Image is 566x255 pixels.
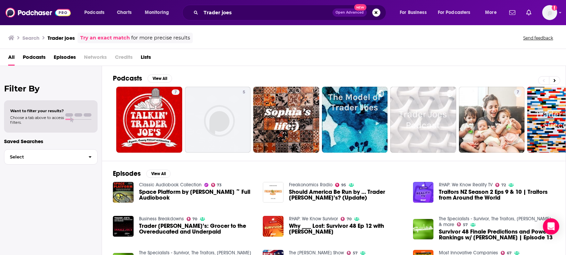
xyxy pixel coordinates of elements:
span: Select [4,155,83,159]
h2: Filter By [4,84,98,93]
a: Show notifications dropdown [524,7,534,18]
a: Trader Joe’s: Grocer to the Overeducated and Underpaid [139,223,255,235]
a: 73 [211,183,222,187]
span: For Business [400,8,427,17]
span: Podcasts [84,8,104,17]
span: Survivor 48 Finale Predictions and Power Rankings w/ [PERSON_NAME] | Episode 13 [439,229,555,240]
h2: Podcasts [113,74,142,83]
a: Show notifications dropdown [507,7,518,18]
h2: Episodes [113,169,141,178]
a: 7 [459,87,525,153]
a: Survivor 48 Finale Predictions and Power Rankings w/ Tommy Smokes | Episode 13 [439,229,555,240]
a: Freakonomics Radio [289,182,332,188]
img: Traitors NZ Season 2 Eps 9 & 10 | Traitors from Around the World [413,182,434,203]
span: Space Platform by [PERSON_NAME] ~ Full Audiobook [139,189,255,201]
button: open menu [480,7,505,18]
a: Lists [141,52,151,66]
img: Should America Be Run by … Trader Joe’s? (Update) [263,182,284,203]
span: More [485,8,497,17]
span: Networks [84,52,107,66]
div: Open Intercom Messenger [543,218,559,235]
button: open menu [395,7,435,18]
span: 57 [353,252,358,255]
button: Open AdvancedNew [332,8,367,17]
span: Logged in as BerkMarc [542,5,557,20]
img: Space Platform by Murray Leinster ~ Full Audiobook [113,182,134,203]
span: 73 [217,184,222,187]
a: All [8,52,15,66]
a: 70 [187,217,198,221]
a: Why ___ Lost: Survivor 48 Ep 12 with Sam Phalen [289,223,405,235]
span: 95 [341,184,346,187]
a: 70 [341,217,351,221]
svg: Add a profile image [552,5,557,11]
button: Show profile menu [542,5,557,20]
a: Podcasts [23,52,46,66]
img: Survivor 48 Finale Predictions and Power Rankings w/ Tommy Smokes | Episode 13 [413,219,434,240]
span: New [354,4,366,11]
a: 72 [495,183,506,187]
img: Why ___ Lost: Survivor 48 Ep 12 with Sam Phalen [263,216,284,237]
span: 72 [501,184,506,187]
a: Space Platform by Murray Leinster ~ Full Audiobook [139,189,255,201]
span: Trader [PERSON_NAME]’s: Grocer to the Overeducated and Underpaid [139,223,255,235]
a: 5 [240,89,248,95]
a: RHAP: We Know Survivor [289,216,338,222]
a: 57 [457,222,468,226]
span: 70 [347,218,351,221]
div: Search podcasts, credits, & more... [189,5,393,20]
span: Want to filter your results? [10,108,64,113]
span: Choose a tab above to access filters. [10,115,64,125]
img: Trader Joe’s: Grocer to the Overeducated and Underpaid [113,216,134,237]
button: Send feedback [521,35,555,41]
span: Monitoring [145,8,169,17]
button: View All [148,74,172,83]
a: Charts [113,7,136,18]
h3: Search [22,35,39,41]
span: for more precise results [131,34,190,42]
a: 7 [514,89,522,95]
input: Search podcasts, credits, & more... [201,7,332,18]
h3: Trader joes [48,35,75,41]
a: Traitors NZ Season 2 Eps 9 & 10 | Traitors from Around the World [439,189,555,201]
span: 5 [243,89,245,96]
img: Podchaser - Follow, Share and Rate Podcasts [5,6,71,19]
a: Try an exact match [80,34,130,42]
span: For Podcasters [438,8,470,17]
img: User Profile [542,5,557,20]
button: open menu [140,7,178,18]
a: The Specialists - Survivor, The Traitors, DONDI & more [439,216,551,227]
span: 57 [463,223,468,226]
a: Episodes [54,52,76,66]
button: open menu [433,7,480,18]
a: 95 [335,183,346,187]
span: Why ___ Lost: Survivor 48 Ep 12 with [PERSON_NAME] [289,223,405,235]
a: 5 [185,87,251,153]
span: Open Advanced [336,11,364,14]
span: 7 [517,89,519,96]
span: Charts [117,8,132,17]
button: View All [146,170,171,178]
a: Classic Audiobook Collection [139,182,202,188]
a: 67 [501,251,512,255]
a: PodcastsView All [113,74,172,83]
a: RHAP: We Know Reality TV [439,182,493,188]
span: Should America Be Run by … Trader [PERSON_NAME]’s? (Update) [289,189,405,201]
button: open menu [80,7,113,18]
span: 7 [174,89,177,96]
a: Should America Be Run by … Trader Joe’s? (Update) [289,189,405,201]
button: Select [4,149,98,165]
p: Saved Searches [4,138,98,144]
span: 70 [192,218,197,221]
